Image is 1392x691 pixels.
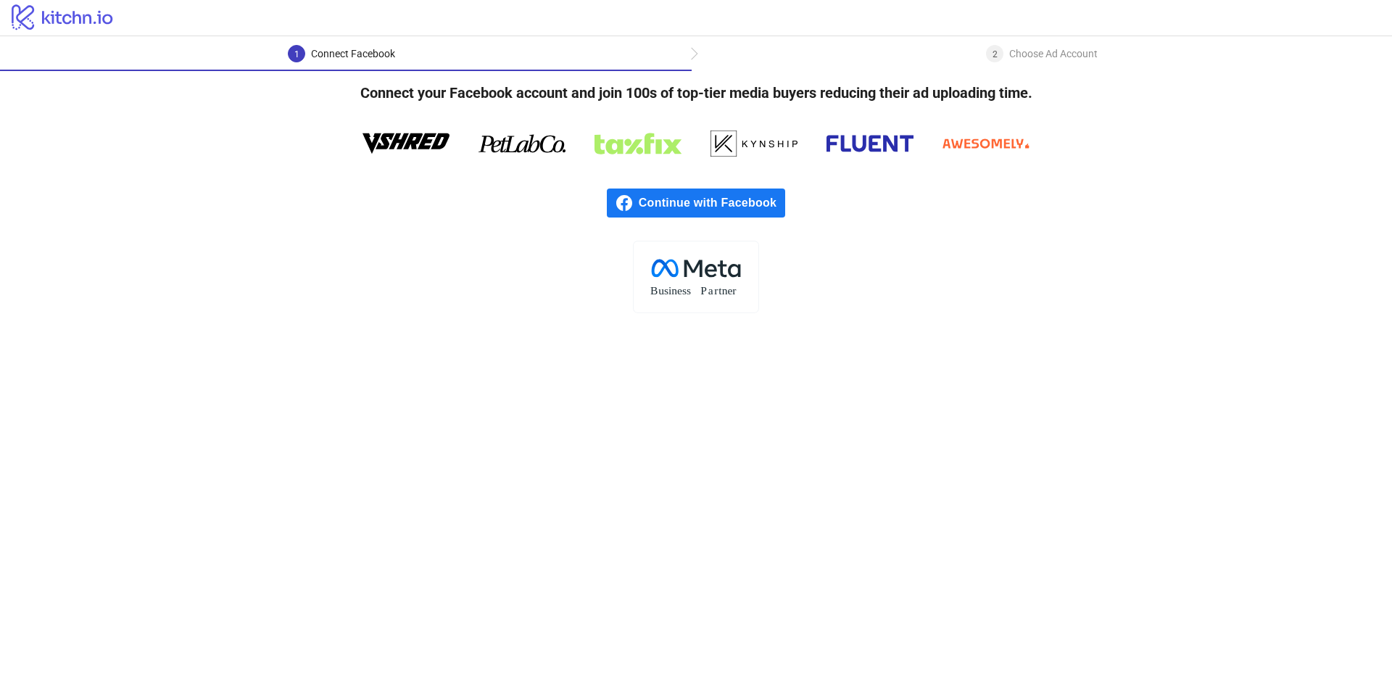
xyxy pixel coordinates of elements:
[311,45,395,62] div: Connect Facebook
[700,284,707,297] tspan: P
[639,189,785,218] span: Continue with Facebook
[993,49,998,59] span: 2
[718,284,737,297] tspan: tner
[658,284,691,297] tspan: usiness
[708,284,713,297] tspan: a
[607,189,785,218] a: Continue with Facebook
[337,71,1056,115] h4: Connect your Facebook account and join 100s of top-tier media buyers reducing their ad uploading ...
[294,49,299,59] span: 1
[714,284,718,297] tspan: r
[1009,45,1098,62] div: Choose Ad Account
[650,284,658,297] tspan: B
